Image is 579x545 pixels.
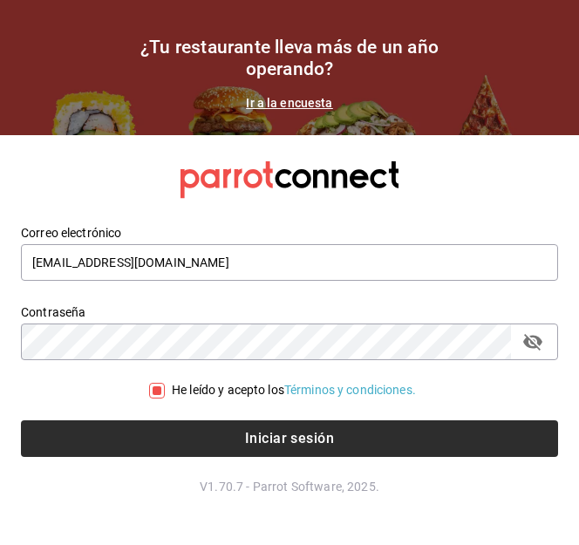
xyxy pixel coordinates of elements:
label: Correo electrónico [21,227,558,239]
input: Ingresa tu correo electrónico [21,244,558,281]
a: Términos y condiciones. [284,383,416,397]
button: passwordField [518,327,548,357]
a: Ir a la encuesta [246,96,332,110]
label: Contraseña [21,306,558,318]
button: Iniciar sesión [21,420,558,457]
div: He leído y acepto los [172,381,416,399]
p: V1.70.7 - Parrot Software, 2025. [21,478,558,495]
h1: ¿Tu restaurante lleva más de un año operando? [115,37,464,80]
